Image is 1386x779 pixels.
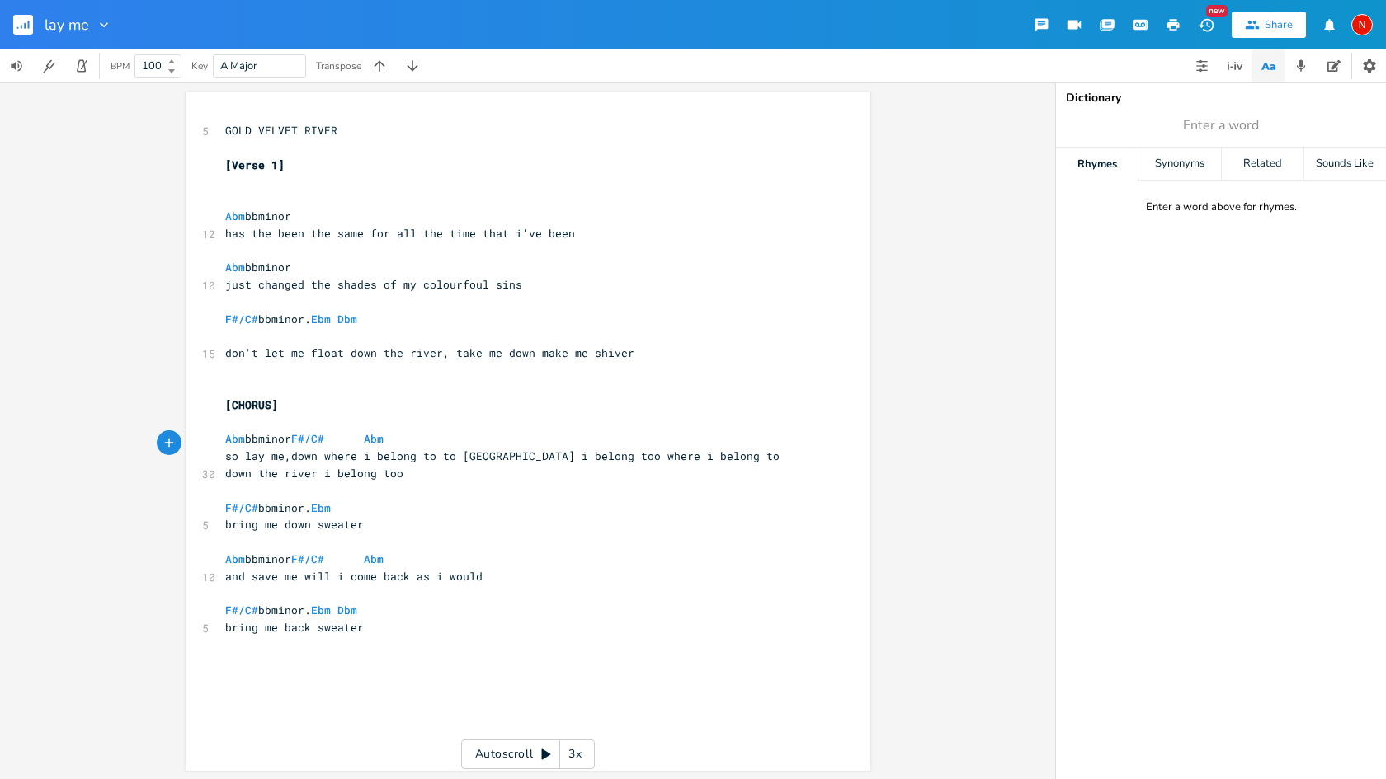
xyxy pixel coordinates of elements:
[225,551,245,566] span: Abm
[364,551,384,566] span: Abm
[291,551,324,566] span: F#/C#
[1056,148,1138,181] div: Rhymes
[1351,14,1373,35] div: nadaluttienrico
[225,569,483,584] span: and save me will i come back as i would
[225,277,522,292] span: just changed the shades of my colourfoul sins
[225,260,291,275] span: bbminor
[1222,148,1303,181] div: Related
[337,603,357,617] span: Dbm
[45,17,89,32] span: lay me
[225,157,285,172] span: [Verse 1]
[316,61,361,71] div: Transpose
[225,260,245,275] span: Abm
[191,61,208,71] div: Key
[225,123,337,138] span: GOLD VELVET RIVER
[1066,92,1376,104] div: Dictionary
[225,500,258,515] span: F#/C#
[1190,10,1223,40] button: New
[1304,148,1386,181] div: Sounds Like
[225,209,291,223] span: bbminor
[311,500,331,515] span: Ebm
[1146,200,1297,214] div: Enter a word above for rhymes.
[225,209,245,223] span: Abm
[461,739,595,769] div: Autoscroll
[225,431,245,446] span: Abm
[111,62,130,71] div: BPM
[311,603,331,617] span: Ebm
[225,517,364,532] span: bring me down sweater
[1265,17,1293,32] div: Share
[225,431,384,446] span: bbminor
[225,500,337,515] span: bbminor.
[1138,148,1220,181] div: Synonyms
[225,345,634,360] span: don't let me float down the river, take me down make me shiver
[220,59,257,73] span: A Major
[225,620,364,635] span: bring me back sweater
[225,312,357,326] span: bbminor.
[364,431,384,446] span: Abm
[1183,116,1259,135] span: Enter a word
[225,603,258,617] span: F#/C#
[560,739,590,769] div: 3x
[225,397,278,412] span: [CHORUS]
[225,603,357,617] span: bbminor.
[225,312,258,326] span: F#/C#
[225,448,793,481] span: so lay me,down where i belong to to [GEOGRAPHIC_DATA] i belong too where i belong to down the riv...
[291,431,324,446] span: F#/C#
[225,551,384,566] span: bbminor
[337,312,357,326] span: Dbm
[1351,6,1373,44] button: N
[225,226,575,241] span: has the been the same for all the time that i've been
[1232,12,1306,38] button: Share
[1206,5,1228,17] div: New
[311,312,331,326] span: Ebm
